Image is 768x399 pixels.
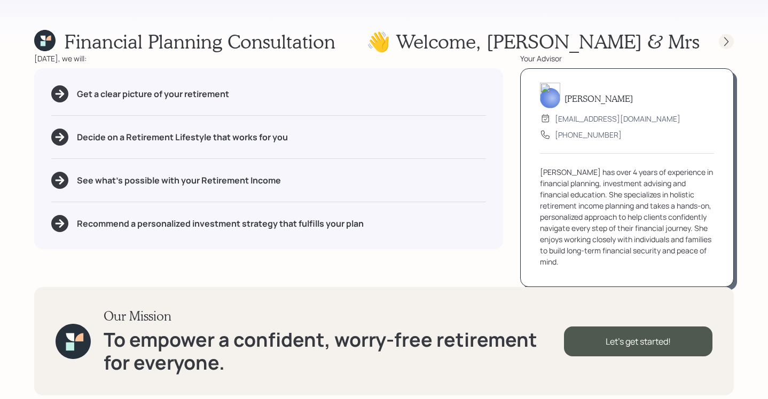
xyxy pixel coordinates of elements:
h5: Decide on a Retirement Lifestyle that works for you [77,132,288,142]
h1: To empower a confident, worry-free retirement for everyone. [104,328,564,374]
h5: Get a clear picture of your retirement [77,89,229,99]
h5: See what's possible with your Retirement Income [77,175,281,186]
div: Your Advisor [520,53,734,64]
div: [EMAIL_ADDRESS][DOMAIN_NAME] [555,113,680,124]
h5: Recommend a personalized investment strategy that fulfills your plan [77,219,364,229]
h5: [PERSON_NAME] [565,93,633,103]
h3: Our Mission [104,308,564,324]
div: Let's get started! [564,326,712,356]
img: aleksandra-headshot.png [540,83,560,108]
h1: Financial Planning Consultation [64,30,335,53]
div: [PERSON_NAME] has over 4 years of experience in financial planning, investment advising and finan... [540,166,714,267]
div: [PHONE_NUMBER] [555,129,622,140]
h1: 👋 Welcome , [PERSON_NAME] & Mrs [366,30,700,53]
div: [DATE], we will: [34,53,503,64]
